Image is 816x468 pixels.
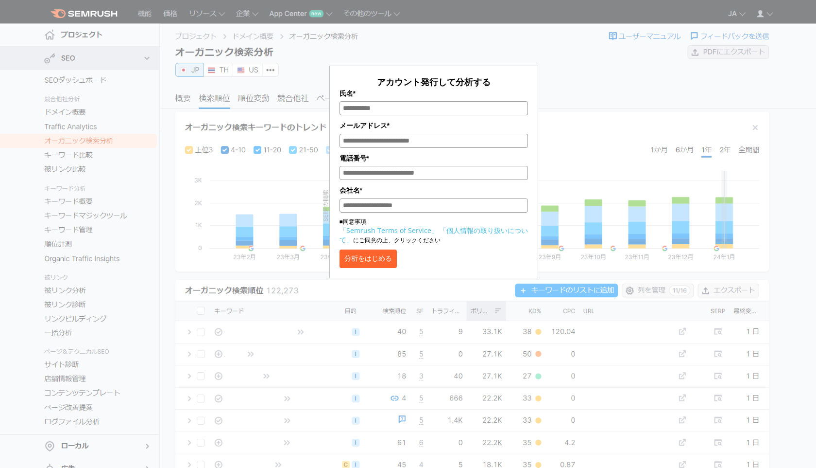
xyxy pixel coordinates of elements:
[377,76,491,88] span: アカウント発行して分析する
[340,153,528,163] label: 電話番号*
[340,120,528,131] label: メールアドレス*
[340,217,528,245] p: ■同意事項 にご同意の上、クリックください
[340,226,438,235] a: 「Semrush Terms of Service」
[340,250,397,268] button: 分析をはじめる
[340,226,528,244] a: 「個人情報の取り扱いについて」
